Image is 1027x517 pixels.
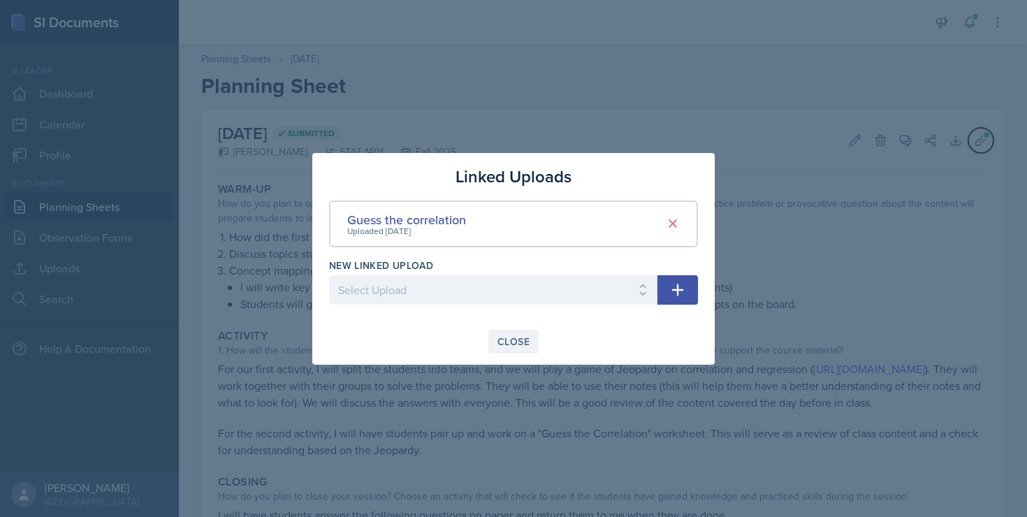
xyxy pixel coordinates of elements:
[488,330,539,354] button: Close
[497,336,530,347] div: Close
[456,164,571,189] h3: Linked Uploads
[347,225,466,238] div: Uploaded [DATE]
[347,210,466,229] div: Guess the correlation
[329,258,433,272] label: New Linked Upload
